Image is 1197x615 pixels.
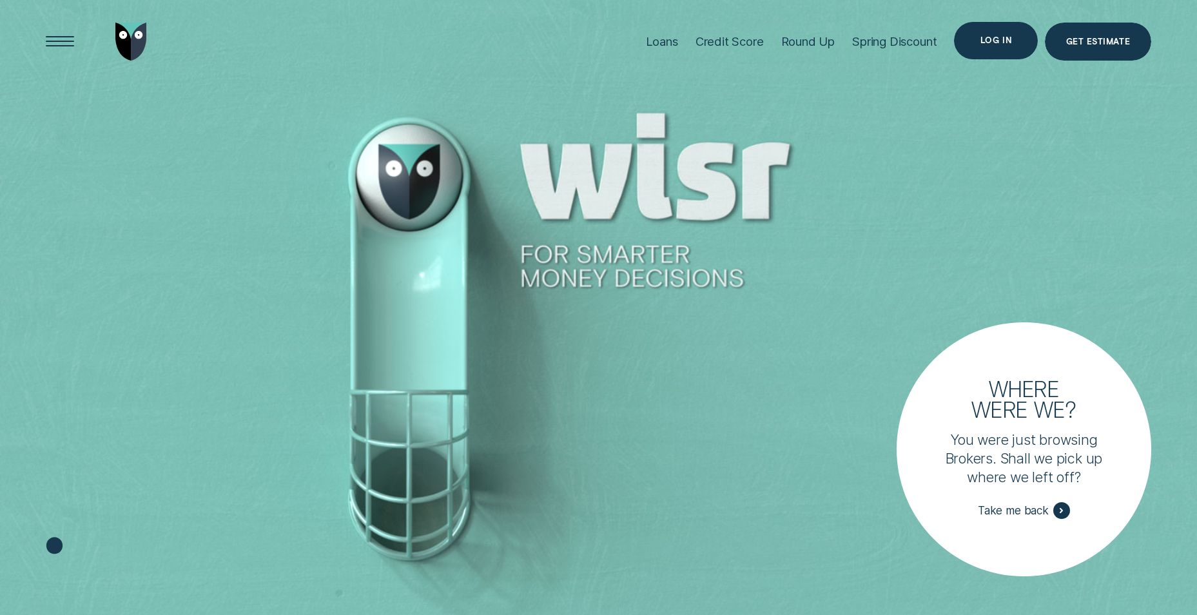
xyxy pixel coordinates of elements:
[115,23,147,60] img: Wisr
[980,37,1012,44] div: Log in
[978,503,1049,518] span: Take me back
[1045,23,1151,60] a: Get Estimate
[646,34,678,48] div: Loans
[954,22,1038,59] button: Log in
[41,23,79,60] button: Open Menu
[940,431,1107,487] p: You were just browsing Brokers. Shall we pick up where we left off?
[696,34,764,48] div: Credit Score
[781,34,835,48] div: Round Up
[852,34,937,48] div: Spring Discount
[897,322,1151,576] a: Where were we?You were just browsing Brokers. Shall we pick up where we left off?Take me back
[962,378,1085,419] h3: Where were we?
